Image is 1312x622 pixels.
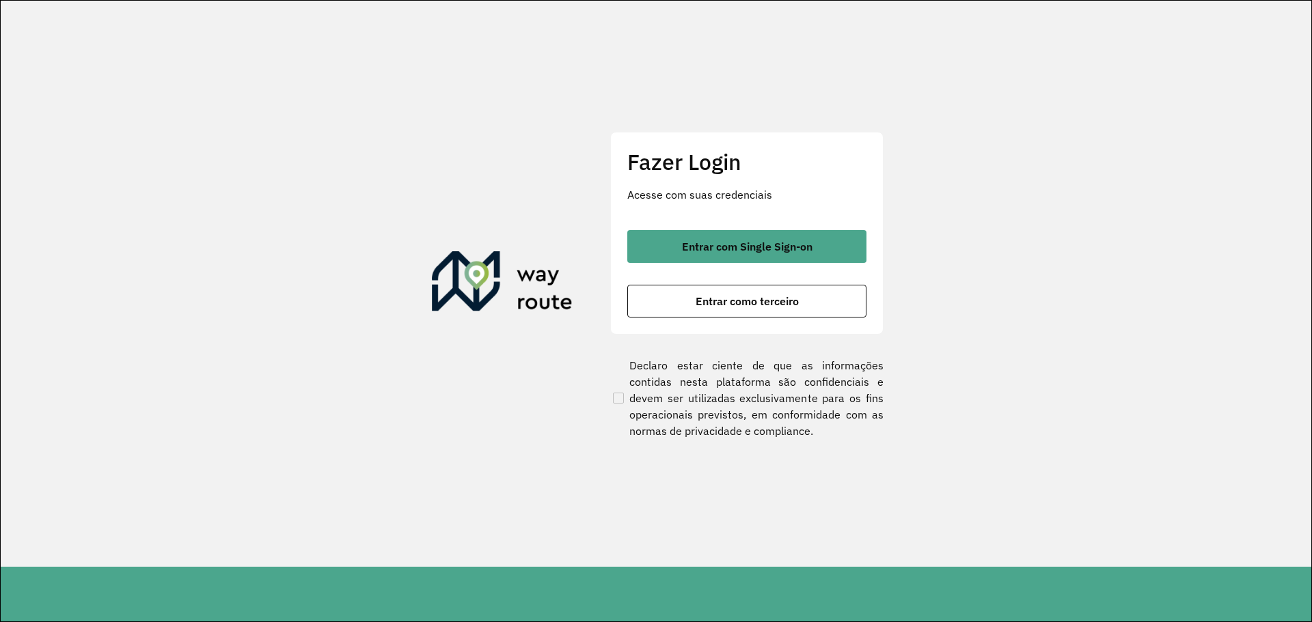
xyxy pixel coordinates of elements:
span: Entrar com Single Sign-on [682,241,812,252]
h2: Fazer Login [627,149,866,175]
p: Acesse com suas credenciais [627,186,866,203]
label: Declaro estar ciente de que as informações contidas nesta plataforma são confidenciais e devem se... [610,357,884,439]
button: button [627,285,866,317]
img: Roteirizador AmbevTech [432,251,573,317]
span: Entrar como terceiro [696,296,799,307]
button: button [627,230,866,263]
